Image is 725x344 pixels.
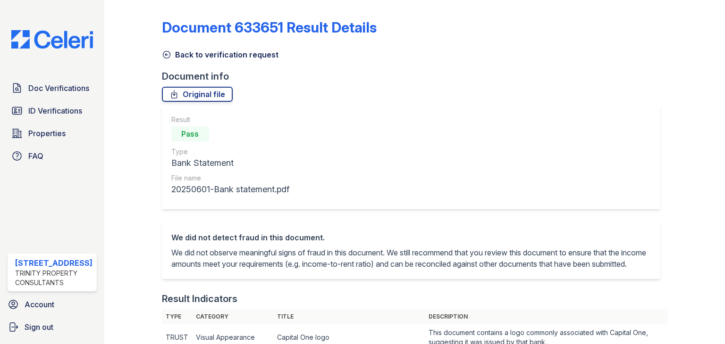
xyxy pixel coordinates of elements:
a: Sign out [4,318,101,336]
img: CE_Logo_Blue-a8612792a0a2168367f1c8372b55b34899dd931a85d93a1a3d3e32e68fde9ad4.png [4,30,101,49]
div: File name [171,173,289,183]
div: Document info [162,70,668,83]
div: Result Indicators [162,292,237,305]
span: ID Verifications [28,105,82,116]
div: Type [171,147,289,156]
div: 20250601-Bank statement.pdf [171,183,289,196]
div: Result [171,115,289,124]
th: Description [425,309,668,324]
a: Properties [8,124,97,143]
div: [STREET_ADDRESS] [15,257,93,269]
div: We did not detect fraud in this document. [171,232,651,243]
p: We did not observe meaningful signs of fraud in this document. We still recommend that you review... [171,247,651,270]
span: Account [25,299,54,310]
a: FAQ [8,147,97,165]
th: Category [192,309,273,324]
a: Doc Verifications [8,79,97,98]
a: Document 633651 Result Details [162,19,377,36]
a: Original file [162,87,233,102]
div: Trinity Property Consultants [15,269,93,287]
span: Doc Verifications [28,82,89,94]
a: ID Verifications [8,101,97,120]
a: Back to verification request [162,49,278,60]
span: FAQ [28,150,43,162]
th: Type [162,309,192,324]
span: Properties [28,128,66,139]
a: Account [4,295,101,314]
div: Bank Statement [171,156,289,170]
div: Pass [171,126,209,141]
th: Title [273,309,424,324]
span: Sign out [25,321,53,333]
